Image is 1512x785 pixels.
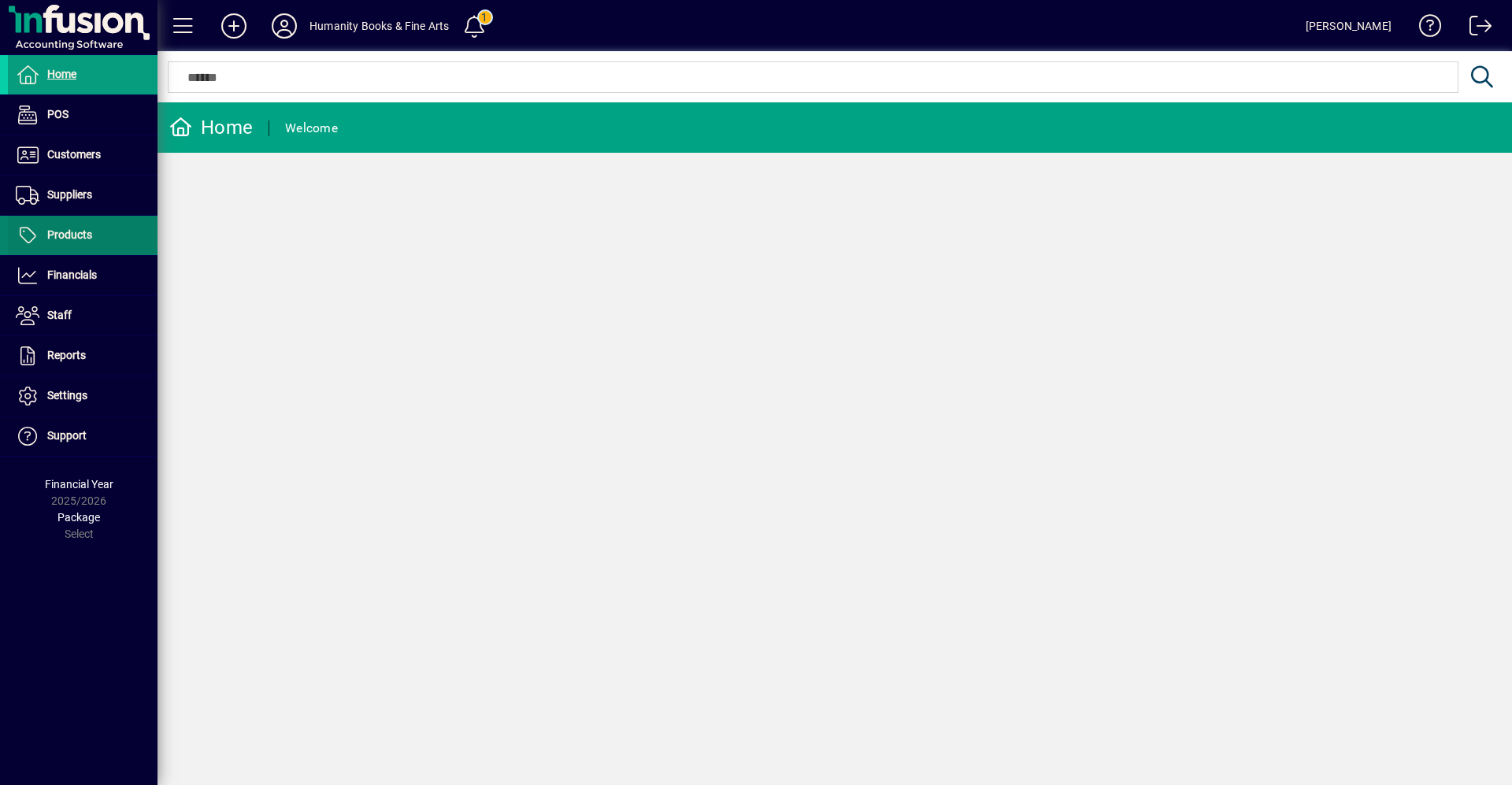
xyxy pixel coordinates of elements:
[47,228,92,241] span: Products
[47,389,87,402] span: Settings
[285,116,338,141] div: Welcome
[1458,3,1492,54] a: Logout
[1306,13,1392,39] div: [PERSON_NAME]
[8,336,157,376] a: Reports
[47,268,97,281] span: Financials
[259,12,309,40] button: Profile
[47,108,69,120] span: POS
[169,115,253,140] div: Home
[209,12,259,40] button: Add
[8,176,157,215] a: Suppliers
[8,417,157,456] a: Support
[8,296,157,335] a: Staff
[8,256,157,295] a: Financials
[309,13,450,39] div: Humanity Books & Fine Arts
[1407,3,1442,54] a: Knowledge Base
[45,478,113,491] span: Financial Year
[47,429,87,442] span: Support
[8,135,157,175] a: Customers
[47,188,92,201] span: Suppliers
[8,376,157,416] a: Settings
[57,511,100,524] span: Package
[47,68,76,80] span: Home
[47,148,101,161] span: Customers
[8,216,157,255] a: Products
[47,309,72,321] span: Staff
[8,95,157,135] a: POS
[47,349,86,361] span: Reports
